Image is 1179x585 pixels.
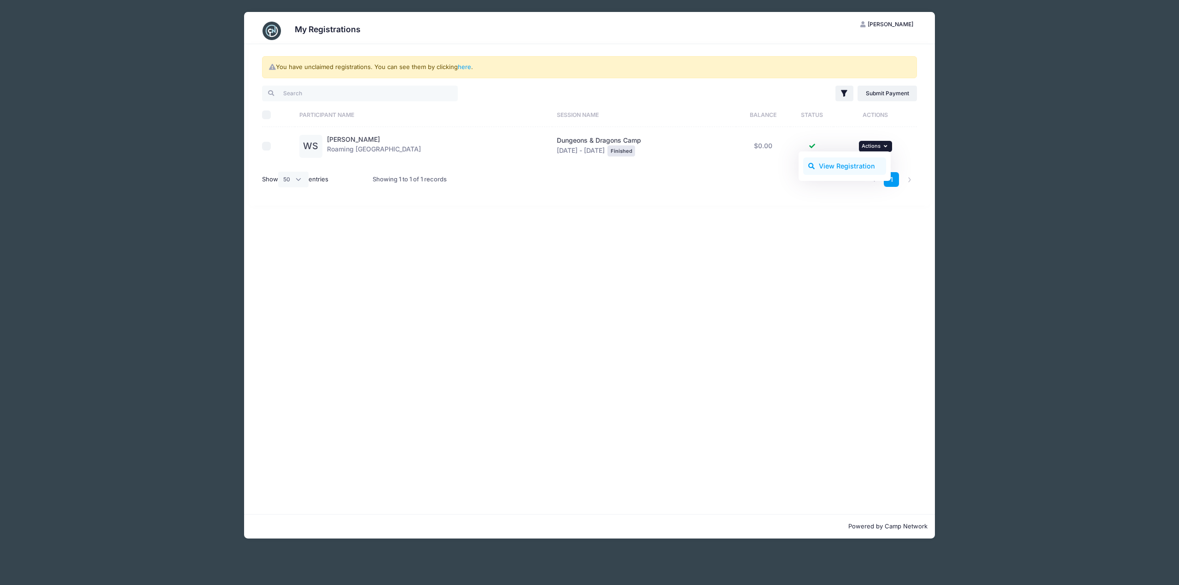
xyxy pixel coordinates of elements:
[852,17,922,32] button: [PERSON_NAME]
[295,103,552,127] th: Participant Name: activate to sort column ascending
[552,103,736,127] th: Session Name: activate to sort column ascending
[262,172,328,187] label: Show entries
[299,135,322,158] div: WS
[251,522,928,531] p: Powered by Camp Network
[262,56,917,78] div: You have unclaimed registrations. You can see them by clicking .
[327,135,380,143] a: [PERSON_NAME]
[607,145,635,156] div: Finished
[299,143,322,151] a: WS
[884,172,899,187] a: 1
[803,157,887,175] a: View Registration
[263,22,281,40] img: CampNetwork
[373,169,447,190] div: Showing 1 to 1 of 1 records
[295,24,361,34] h3: My Registrations
[557,136,641,144] span: Dungeons & Dragons Camp
[834,103,917,127] th: Actions: activate to sort column ascending
[790,103,834,127] th: Status: activate to sort column ascending
[327,135,421,158] div: Roaming [GEOGRAPHIC_DATA]
[262,103,295,127] th: Select All
[736,127,790,165] td: $0.00
[859,141,892,152] button: Actions
[262,86,458,101] input: Search
[458,63,471,70] a: here
[278,172,309,187] select: Showentries
[868,21,913,28] span: [PERSON_NAME]
[862,143,881,149] span: Actions
[858,86,917,101] a: Submit Payment
[557,136,732,156] div: [DATE] - [DATE]
[736,103,790,127] th: Balance: activate to sort column ascending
